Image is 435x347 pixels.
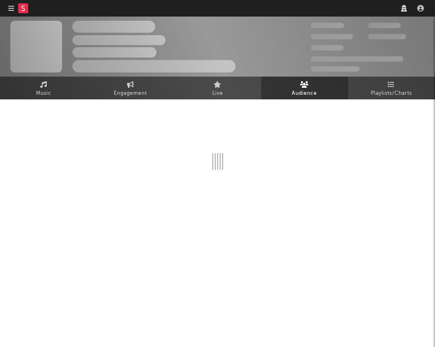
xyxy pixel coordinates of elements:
[311,45,344,51] span: 100,000
[292,89,317,99] span: Audience
[371,89,412,99] span: Playlists/Charts
[368,23,401,28] span: 100,000
[87,77,174,99] a: Engagement
[174,77,261,99] a: Live
[368,34,406,39] span: 1,000,000
[348,77,435,99] a: Playlists/Charts
[212,89,223,99] span: Live
[36,89,51,99] span: Music
[114,89,147,99] span: Engagement
[311,66,360,72] span: Jump Score: 85.0
[311,34,353,39] span: 50,000,000
[311,56,404,62] span: 50,000,000 Monthly Listeners
[261,77,348,99] a: Audience
[311,23,344,28] span: 300,000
